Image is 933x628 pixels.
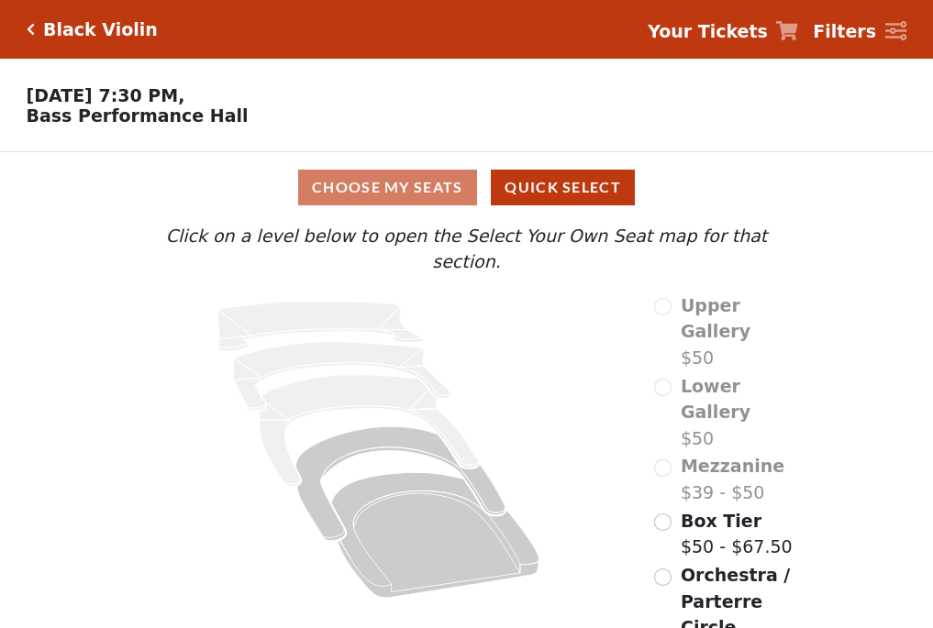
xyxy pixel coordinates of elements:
[681,376,750,423] span: Lower Gallery
[681,456,784,476] span: Mezzanine
[234,342,451,411] path: Lower Gallery - Seats Available: 0
[681,508,793,560] label: $50 - $67.50
[813,21,876,41] strong: Filters
[681,453,784,505] label: $39 - $50
[43,19,158,40] h5: Black Violin
[681,373,804,452] label: $50
[332,472,540,598] path: Orchestra / Parterre Circle - Seats Available: 691
[813,18,906,45] a: Filters
[648,21,768,41] strong: Your Tickets
[681,295,750,342] span: Upper Gallery
[218,302,424,351] path: Upper Gallery - Seats Available: 0
[648,18,798,45] a: Your Tickets
[681,511,761,531] span: Box Tier
[491,170,635,205] button: Quick Select
[27,23,35,36] a: Click here to go back to filters
[681,292,804,371] label: $50
[129,223,803,275] p: Click on a level below to open the Select Your Own Seat map for that section.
